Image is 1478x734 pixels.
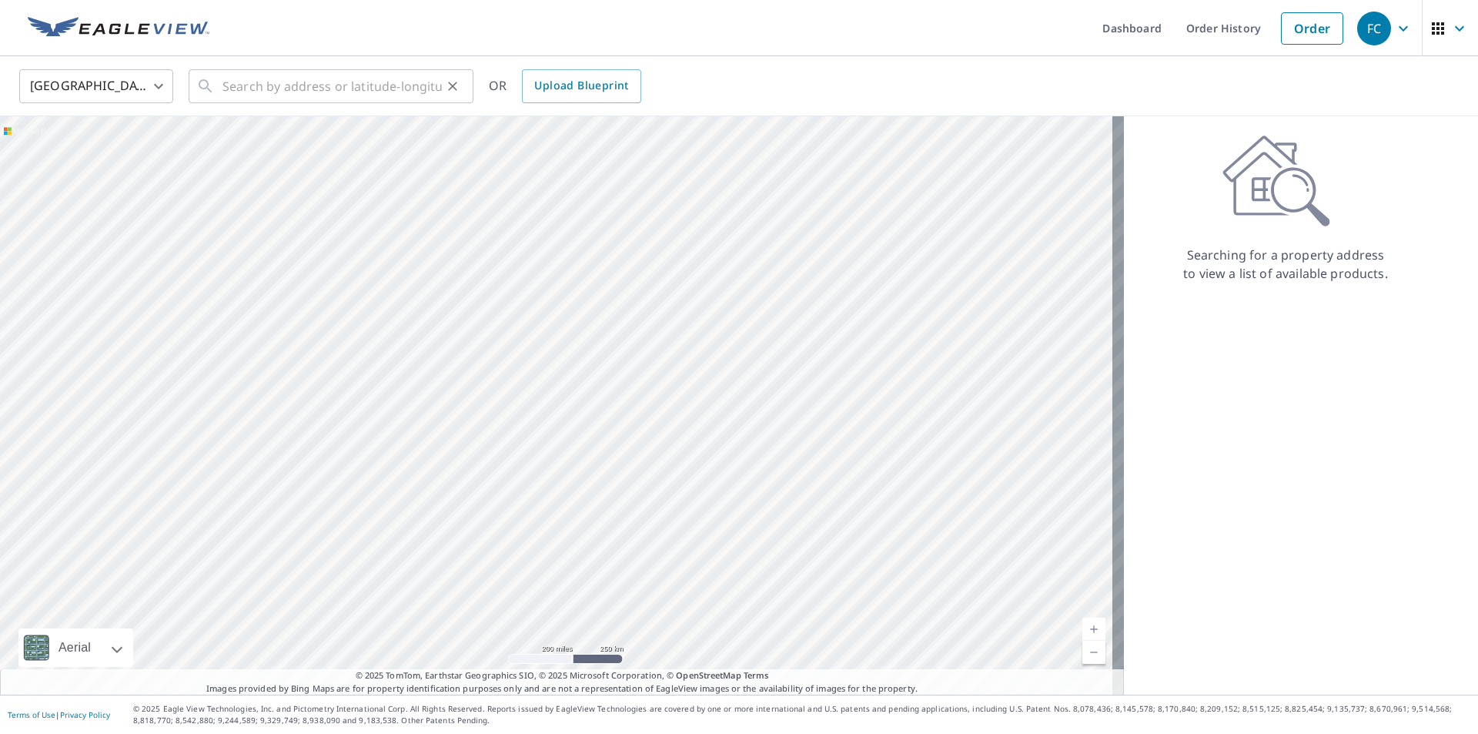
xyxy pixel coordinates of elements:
div: [GEOGRAPHIC_DATA] [19,65,173,108]
a: OpenStreetMap [676,669,741,681]
a: Current Level 5, Zoom In [1082,618,1105,641]
a: Terms of Use [8,709,55,720]
span: © 2025 TomTom, Earthstar Geographics SIO, © 2025 Microsoft Corporation, © [356,669,769,682]
a: Order [1281,12,1343,45]
span: Upload Blueprint [534,76,628,96]
div: FC [1357,12,1391,45]
a: Privacy Policy [60,709,110,720]
a: Terms [744,669,769,681]
p: Searching for a property address to view a list of available products. [1182,246,1389,283]
button: Clear [442,75,463,97]
div: OR [489,69,641,103]
a: Current Level 5, Zoom Out [1082,641,1105,664]
div: Aerial [54,628,95,667]
div: Aerial [18,628,133,667]
p: | [8,710,110,719]
input: Search by address or latitude-longitude [222,65,442,108]
img: EV Logo [28,17,209,40]
p: © 2025 Eagle View Technologies, Inc. and Pictometry International Corp. All Rights Reserved. Repo... [133,703,1470,726]
a: Upload Blueprint [522,69,640,103]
